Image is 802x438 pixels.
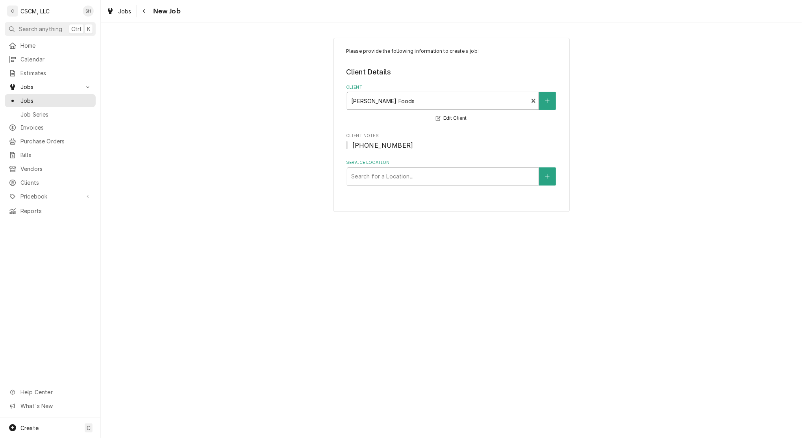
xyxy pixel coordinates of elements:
[5,39,96,52] a: Home
[20,123,92,132] span: Invoices
[346,84,557,91] label: Client
[5,53,96,66] a: Calendar
[5,121,96,134] a: Invoices
[5,176,96,189] a: Clients
[5,135,96,148] a: Purchase Orders
[20,192,80,200] span: Pricebook
[71,25,81,33] span: Ctrl
[20,97,92,105] span: Jobs
[83,6,94,17] div: Serra Heyen's Avatar
[20,137,92,145] span: Purchase Orders
[333,38,570,212] div: Job Create/Update
[539,167,556,186] button: Create New Location
[346,160,557,185] div: Service Location
[5,94,96,107] a: Jobs
[545,98,550,104] svg: Create New Client
[5,204,96,217] a: Reports
[539,92,556,110] button: Create New Client
[83,6,94,17] div: SH
[103,5,135,18] a: Jobs
[346,48,557,186] div: Job Create/Update Form
[20,83,80,91] span: Jobs
[346,133,557,150] div: Client Notes
[20,402,91,410] span: What's New
[545,174,550,179] svg: Create New Location
[20,55,92,63] span: Calendar
[19,25,62,33] span: Search anything
[346,48,557,55] p: Please provide the following information to create a job:
[20,178,92,187] span: Clients
[5,148,96,161] a: Bills
[346,141,557,150] span: Client Notes
[346,84,557,123] div: Client
[346,160,557,166] label: Service Location
[151,6,181,17] span: New Job
[20,207,92,215] span: Reports
[435,113,468,123] button: Edit Client
[20,7,50,15] div: CSCM, LLC
[7,6,18,17] div: C
[118,7,132,15] span: Jobs
[5,67,96,80] a: Estimates
[5,108,96,121] a: Job Series
[5,80,96,93] a: Go to Jobs
[20,69,92,77] span: Estimates
[5,162,96,175] a: Vendors
[5,22,96,36] button: Search anythingCtrlK
[20,110,92,119] span: Job Series
[5,190,96,203] a: Go to Pricebook
[346,67,557,77] legend: Client Details
[20,388,91,396] span: Help Center
[20,165,92,173] span: Vendors
[138,5,151,17] button: Navigate back
[346,133,557,139] span: Client Notes
[20,151,92,159] span: Bills
[87,25,91,33] span: K
[87,424,91,432] span: C
[5,386,96,399] a: Go to Help Center
[5,399,96,412] a: Go to What's New
[20,41,92,50] span: Home
[20,425,39,431] span: Create
[352,141,413,149] span: [PHONE_NUMBER]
